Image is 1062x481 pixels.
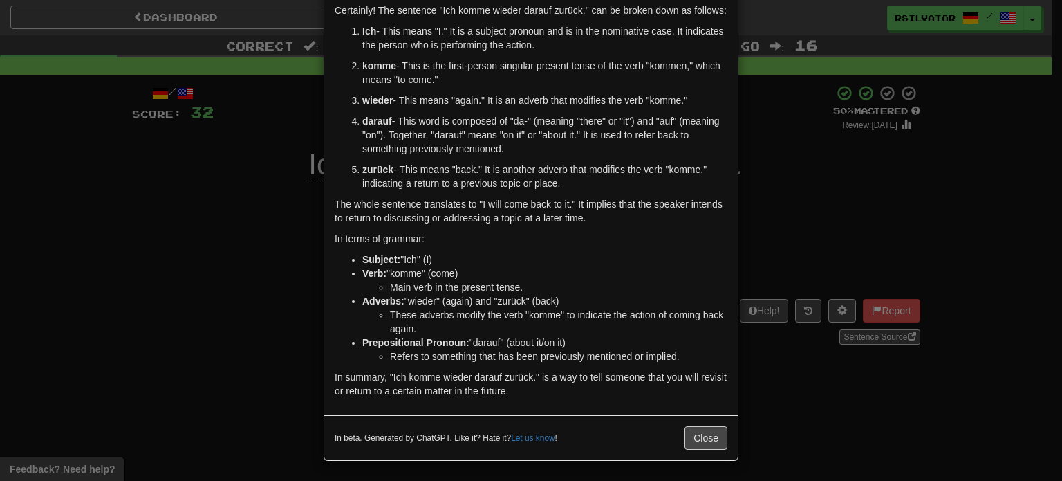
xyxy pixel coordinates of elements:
[362,253,727,266] li: "Ich" (I)
[335,3,727,17] p: Certainly! The sentence "Ich komme wieder darauf zurück." can be broken down as follows:
[362,268,386,279] strong: Verb:
[362,116,392,127] strong: darauf
[362,294,727,336] li: "wieder" (again) and "zurück" (back)
[362,164,393,175] strong: zurück
[362,163,727,190] p: - This means "back." It is another adverb that modifies the verb "komme," indicating a return to ...
[362,95,393,106] strong: wieder
[362,266,727,294] li: "komme" (come)
[362,336,727,363] li: "darauf" (about it/on it)
[362,296,404,307] strong: Adverbs:
[362,60,396,71] strong: komme
[362,24,727,52] p: - This means "I." It is a subject pronoun and is in the nominative case. It indicates the person ...
[684,426,727,450] button: Close
[511,433,555,443] a: Let us know
[390,308,727,336] li: These adverbs modify the verb "komme" to indicate the action of coming back again.
[362,337,469,348] strong: Prepositional Pronoun:
[362,26,376,37] strong: Ich
[335,433,557,444] small: In beta. Generated by ChatGPT. Like it? Hate it? !
[390,350,727,363] li: Refers to something that has been previously mentioned or implied.
[390,280,727,294] li: Main verb in the present tense.
[362,254,400,265] strong: Subject:
[335,232,727,246] p: In terms of grammar:
[335,370,727,398] p: In summary, "Ich komme wieder darauf zurück." is a way to tell someone that you will revisit or r...
[362,59,727,87] p: - This is the first-person singular present tense of the verb "kommen," which means "to come."
[335,197,727,225] p: The whole sentence translates to "I will come back to it." It implies that the speaker intends to...
[362,93,727,107] p: - This means "again." It is an adverb that modifies the verb "komme."
[362,114,727,156] p: - This word is composed of "da-" (meaning "there" or "it") and "auf" (meaning "on"). Together, "d...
